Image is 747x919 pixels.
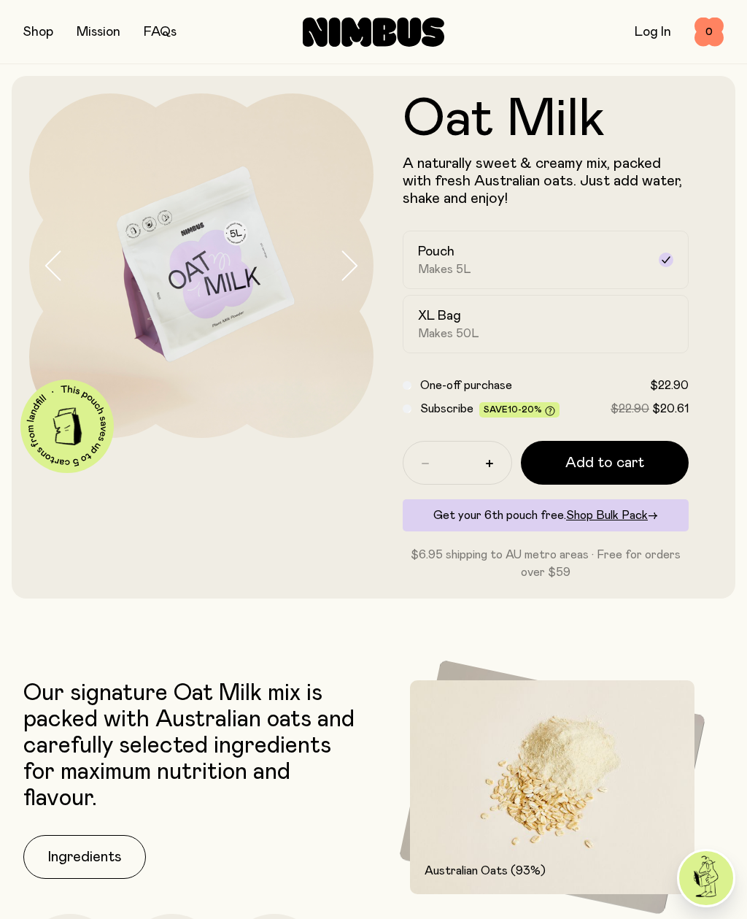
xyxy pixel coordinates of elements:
[77,26,120,39] a: Mission
[403,546,689,581] p: $6.95 shipping to AU metro areas · Free for orders over $59
[652,403,689,415] span: $20.61
[425,862,680,880] p: Australian Oats (93%)
[23,680,366,812] p: Our signature Oat Milk mix is packed with Australian oats and carefully selected ingredients for ...
[420,380,512,391] span: One-off purchase
[418,262,471,277] span: Makes 5L
[484,405,555,416] span: Save
[403,499,689,531] div: Get your 6th pouch free.
[418,307,461,325] h2: XL Bag
[635,26,671,39] a: Log In
[144,26,177,39] a: FAQs
[566,510,658,521] a: Shop Bulk Pack→
[23,835,146,879] button: Ingredients
[611,403,649,415] span: $22.90
[679,851,733,905] img: agent
[565,453,644,473] span: Add to cart
[410,680,694,894] img: Raw oats and oats in powdered form
[521,441,689,485] button: Add to cart
[650,380,689,391] span: $22.90
[566,510,648,521] span: Shop Bulk Pack
[418,243,454,261] h2: Pouch
[418,326,479,341] span: Makes 50L
[420,403,473,415] span: Subscribe
[403,93,689,146] h1: Oat Milk
[694,18,724,47] button: 0
[508,405,542,414] span: 10-20%
[403,155,689,207] p: A naturally sweet & creamy mix, packed with fresh Australian oats. Just add water, shake and enjoy!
